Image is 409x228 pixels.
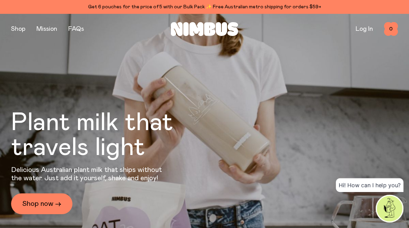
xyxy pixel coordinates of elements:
[11,193,72,214] a: Shop now →
[377,196,402,221] img: agent
[11,110,211,160] h1: Plant milk that travels light
[11,166,166,182] p: Delicious Australian plant milk that ships without the water. Just add it yourself, shake and enjoy!
[11,3,398,11] div: Get 6 pouches for the price of 5 with our Bulk Pack ✨ Free Australian metro shipping for orders $59+
[36,26,57,32] a: Mission
[356,26,373,32] a: Log In
[384,22,398,36] button: 0
[68,26,84,32] a: FAQs
[336,178,403,192] div: Hi! How can I help you?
